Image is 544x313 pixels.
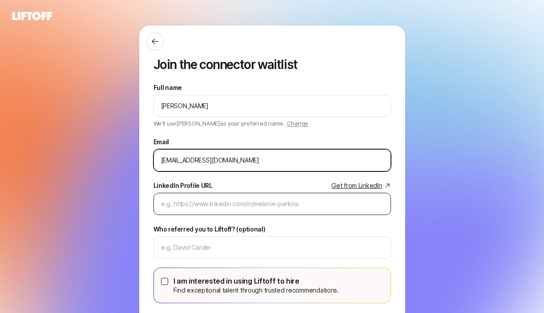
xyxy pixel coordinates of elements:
p: Find exceptional talent through trusted recommendations. [173,285,339,296]
label: Email [153,137,169,147]
p: Join the connector waitlist [153,57,391,72]
p: We'll use [PERSON_NAME] as your preferred name. [153,117,309,128]
span: Change [287,120,308,127]
input: e.g. melanie@liftoff.xyz [161,155,383,166]
button: I am interested in using Liftoff to hireFind exceptional talent through trusted recommendations. [161,278,168,285]
a: Get from LinkedIn [331,180,391,191]
label: Full name [153,82,182,93]
input: e.g. Melanie Perkins [161,101,383,111]
p: I am interested in using Liftoff to hire [173,275,339,287]
label: Who referred you to Liftoff? (optional) [153,224,266,235]
div: LinkedIn Profile URL [153,180,213,191]
input: e.g. https://www.linkedin.com/in/melanie-perkins [161,199,383,209]
input: e.g. David Carder [161,242,383,253]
